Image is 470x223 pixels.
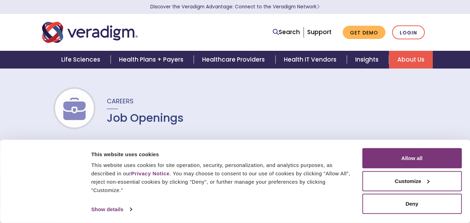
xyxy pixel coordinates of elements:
a: Support [307,28,332,36]
a: Health IT Vendors [276,51,347,69]
div: This website uses cookies for site operation, security, personalization, and analytics purposes, ... [91,161,354,194]
button: Deny [362,194,462,214]
button: Allow all [362,148,462,168]
a: Get Demo [343,26,385,39]
a: Login [392,25,425,40]
span: Careers [107,97,134,105]
a: Privacy Notice [131,170,169,176]
h1: Job Openings [107,111,184,125]
div: This website uses cookies [91,150,354,158]
span: Learn More [317,3,320,10]
a: Search [273,27,300,37]
a: About Us [389,51,433,69]
a: Life Sciences [53,51,111,69]
img: Veradigm logo [42,21,138,44]
a: Healthcare Providers [194,51,275,69]
button: Customize [362,171,462,191]
a: Show details [91,204,132,215]
a: Insights [347,51,389,69]
a: Health Plans + Payers [111,51,194,69]
a: Discover the Veradigm Advantage: Connect to the Veradigm NetworkLearn More [150,3,320,10]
